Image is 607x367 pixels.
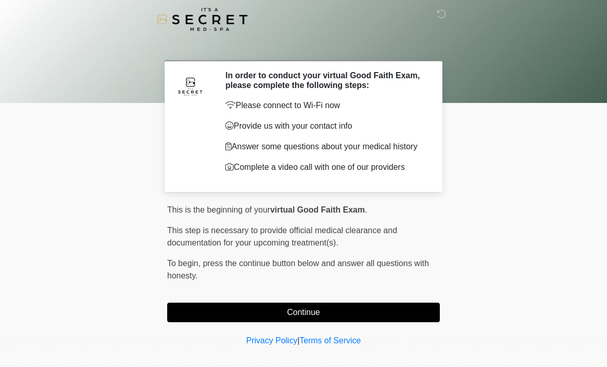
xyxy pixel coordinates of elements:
a: Terms of Service [299,336,361,345]
h2: In order to conduct your virtual Good Faith Exam, please complete the following steps: [225,71,424,90]
strong: virtual Good Faith Exam [270,205,365,214]
span: . [365,205,367,214]
h1: ‎ ‎ [159,37,448,56]
p: Provide us with your contact info [225,120,424,132]
p: Please connect to Wi-Fi now [225,99,424,112]
p: Complete a video call with one of our providers [225,161,424,173]
img: Agent Avatar [175,71,206,101]
span: This step is necessary to provide official medical clearance and documentation for your upcoming ... [167,226,397,247]
span: press the continue button below and answer all questions with honesty. [167,259,429,280]
span: This is the beginning of your [167,205,270,214]
a: | [297,336,299,345]
button: Continue [167,303,440,322]
p: Answer some questions about your medical history [225,141,424,153]
span: To begin, [167,259,203,268]
img: It's A Secret Med Spa Logo [157,8,247,31]
a: Privacy Policy [246,336,298,345]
